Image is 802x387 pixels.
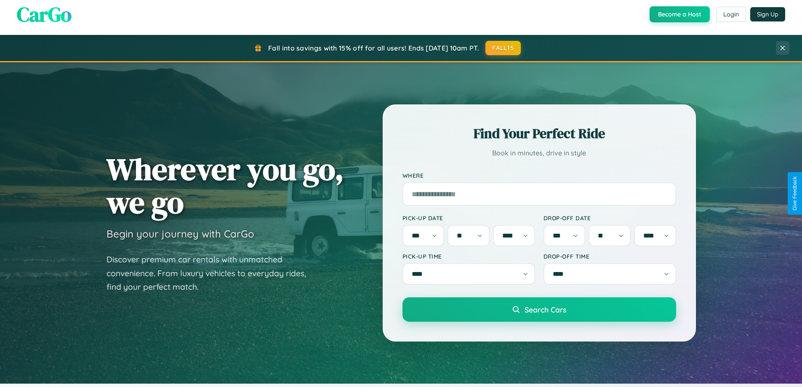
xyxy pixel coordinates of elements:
label: Drop-off Date [544,214,676,222]
button: Login [716,7,746,22]
label: Where [402,172,676,179]
p: Book in minutes, drive in style [402,147,676,159]
span: Search Cars [525,305,566,314]
h2: Find Your Perfect Ride [402,124,676,143]
button: Become a Host [650,6,710,22]
label: Pick-up Date [402,214,535,222]
h3: Begin your journey with CarGo [107,227,254,240]
button: Sign Up [750,7,785,21]
h1: Wherever you go, we go [107,152,344,219]
button: Search Cars [402,297,676,322]
button: FALL15 [485,41,521,55]
label: Drop-off Time [544,253,676,260]
p: Discover premium car rentals with unmatched convenience. From luxury vehicles to everyday rides, ... [107,253,317,294]
label: Pick-up Time [402,253,535,260]
div: Give Feedback [792,176,798,211]
span: Fall into savings with 15% off for all users! Ends [DATE] 10am PT. [268,44,479,52]
span: CarGo [17,0,72,28]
